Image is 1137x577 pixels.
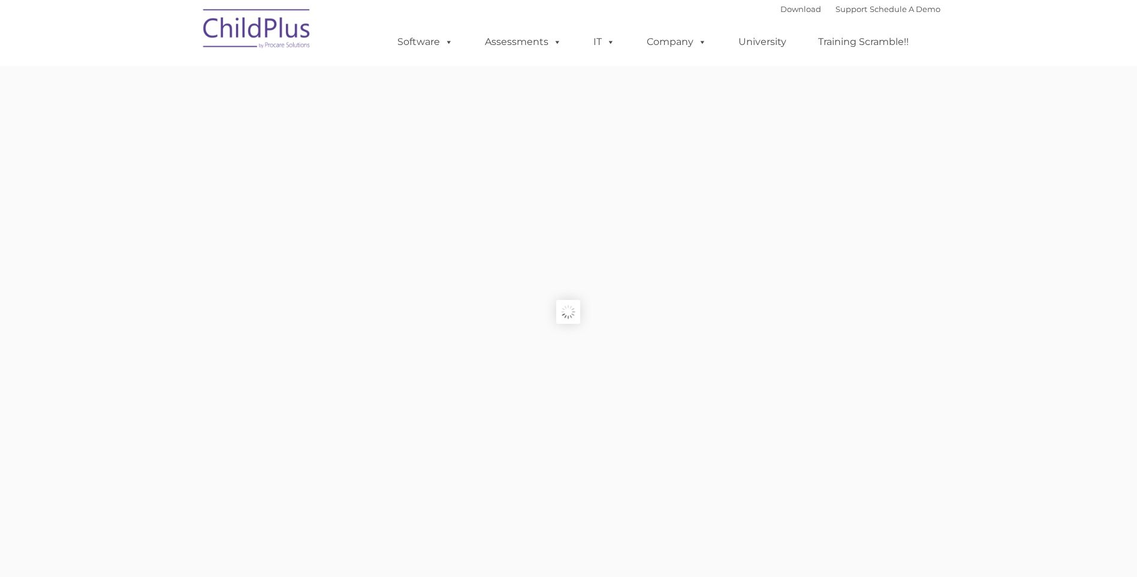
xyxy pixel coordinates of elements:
[836,4,867,14] a: Support
[581,30,627,54] a: IT
[870,4,940,14] a: Schedule A Demo
[635,30,719,54] a: Company
[806,30,921,54] a: Training Scramble!!
[385,30,465,54] a: Software
[780,4,940,14] font: |
[780,4,821,14] a: Download
[197,1,317,61] img: ChildPlus by Procare Solutions
[473,30,574,54] a: Assessments
[726,30,798,54] a: University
